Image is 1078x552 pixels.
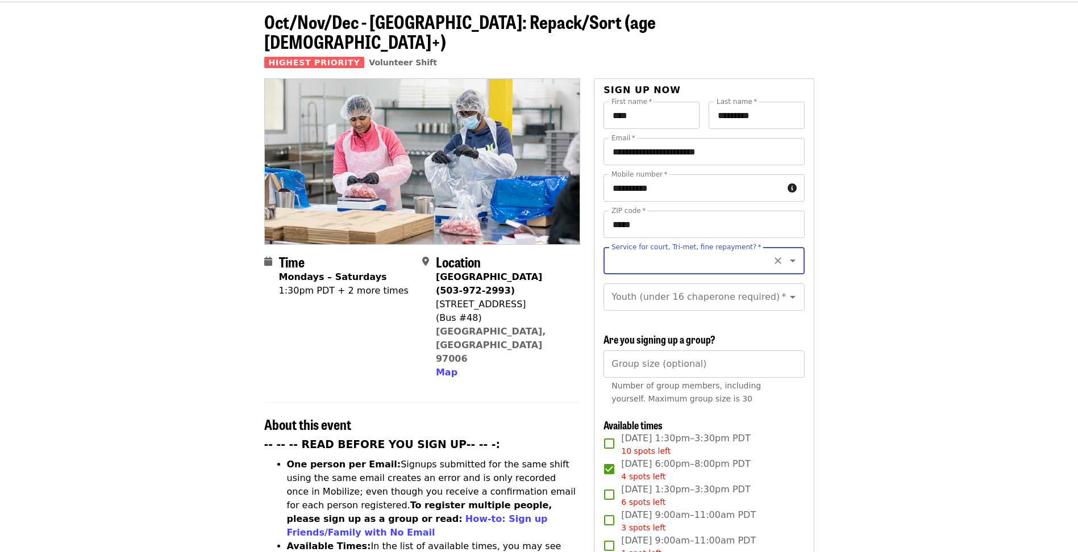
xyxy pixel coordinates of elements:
[436,367,457,378] span: Map
[621,432,750,457] span: [DATE] 1:30pm–3:30pm PDT
[436,271,542,296] strong: [GEOGRAPHIC_DATA] (503-972-2993)
[264,414,351,434] span: About this event
[611,381,761,403] span: Number of group members, including yourself. Maximum group size is 30
[264,57,365,68] span: Highest Priority
[785,289,801,305] button: Open
[621,508,756,534] span: [DATE] 9:00am–11:00am PDT
[264,438,501,450] strong: -- -- -- READ BEFORE YOU SIGN UP-- -- -:
[287,513,548,538] a: How-to: Sign up Friends/Family with No Email
[621,472,665,481] span: 4 spots left
[287,500,552,524] strong: To register multiple people, please sign up as a group or read:
[603,211,804,238] input: ZIP code
[264,8,656,55] span: Oct/Nov/Dec - [GEOGRAPHIC_DATA]: Repack/Sort (age [DEMOGRAPHIC_DATA]+)
[621,457,750,483] span: [DATE] 6:00pm–8:00pm PDT
[717,98,757,105] label: Last name
[603,138,804,165] input: Email
[603,174,783,202] input: Mobile number
[436,326,546,364] a: [GEOGRAPHIC_DATA], [GEOGRAPHIC_DATA] 97006
[788,183,797,194] i: circle-info icon
[611,135,635,141] label: Email
[603,102,700,129] input: First name
[770,253,786,269] button: Clear
[436,311,571,325] div: (Bus #48)
[287,459,401,470] strong: One person per Email:
[369,58,437,67] a: Volunteer Shift
[621,497,665,507] span: 6 spots left
[264,256,272,267] i: calendar icon
[611,98,652,105] label: First name
[279,284,409,298] div: 1:30pm PDT + 2 more times
[785,253,801,269] button: Open
[279,252,305,271] span: Time
[436,252,481,271] span: Location
[611,244,761,250] label: Service for court, Tri-met, fine repayment?
[287,458,581,540] li: Signups submitted for the same shift using the same email creates an error and is only recorded o...
[279,271,387,282] strong: Mondays – Saturdays
[436,298,571,311] div: [STREET_ADDRESS]
[621,483,750,508] span: [DATE] 1:30pm–3:30pm PDT
[603,85,681,95] span: Sign up now
[709,102,805,129] input: Last name
[603,332,715,346] span: Are you signing up a group?
[436,366,457,379] button: Map
[621,523,665,532] span: 3 spots left
[621,446,671,455] span: 10 spots left
[603,417,663,432] span: Available times
[611,171,667,178] label: Mobile number
[265,79,580,244] img: Oct/Nov/Dec - Beaverton: Repack/Sort (age 10+) organized by Oregon Food Bank
[422,256,429,267] i: map-marker-alt icon
[603,350,804,378] input: [object Object]
[611,207,646,214] label: ZIP code
[287,541,371,551] strong: Available Times:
